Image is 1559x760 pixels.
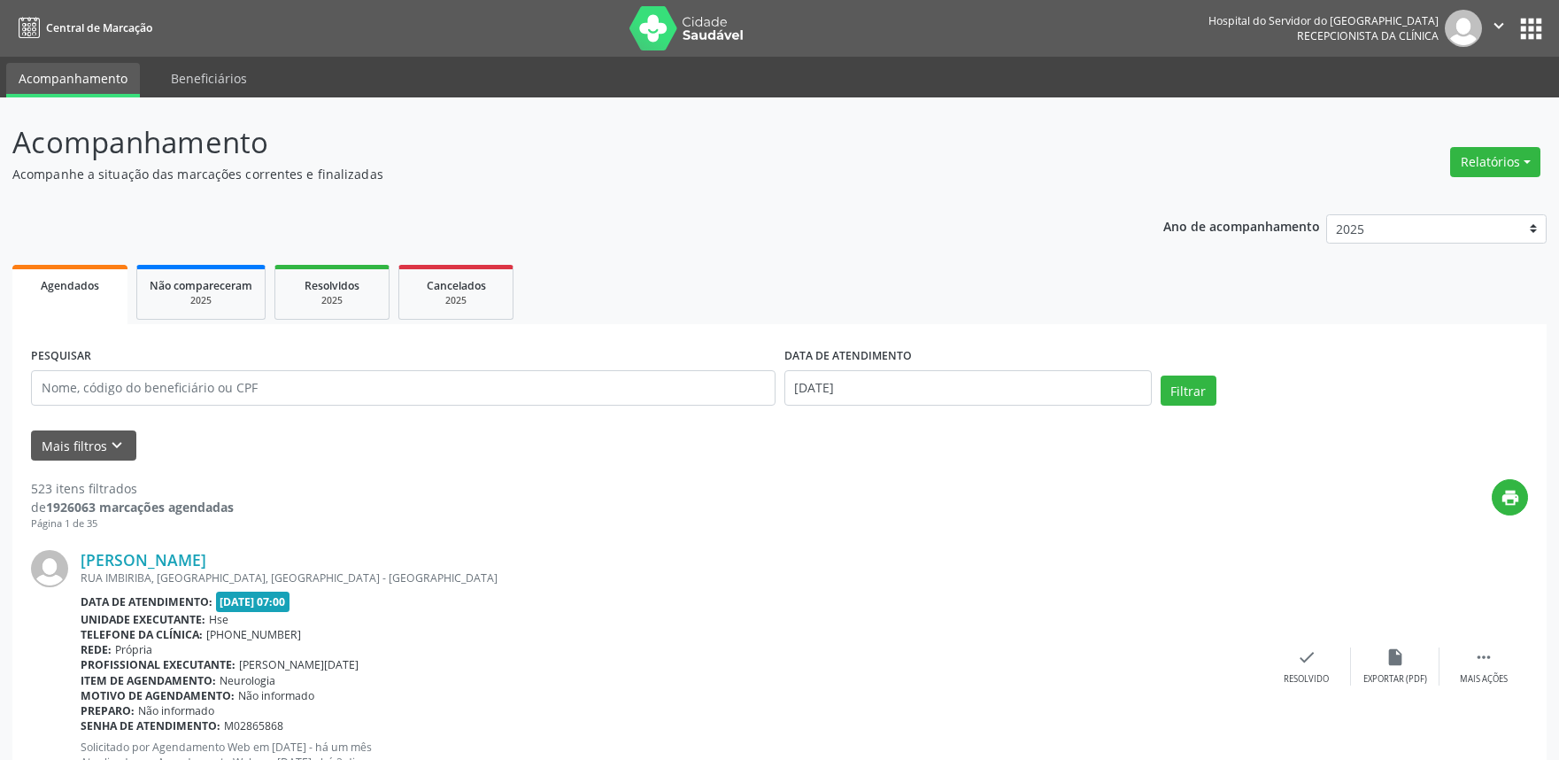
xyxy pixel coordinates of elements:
[41,278,99,293] span: Agendados
[1445,10,1482,47] img: img
[81,594,212,609] b: Data de atendimento:
[1460,673,1508,686] div: Mais ações
[427,278,486,293] span: Cancelados
[224,718,283,733] span: M02865868
[1450,147,1540,177] button: Relatórios
[150,278,252,293] span: Não compareceram
[12,13,152,43] a: Central de Marcação
[1516,13,1547,44] button: apps
[81,612,205,627] b: Unidade executante:
[6,63,140,97] a: Acompanhamento
[1163,214,1320,237] p: Ano de acompanhamento
[46,20,152,35] span: Central de Marcação
[288,294,376,307] div: 2025
[31,516,234,531] div: Página 1 de 35
[107,436,127,455] i: keyboard_arrow_down
[1482,10,1516,47] button: 
[81,627,203,642] b: Telefone da clínica:
[31,370,776,406] input: Nome, código do beneficiário ou CPF
[1489,16,1509,35] i: 
[1284,673,1329,686] div: Resolvido
[31,498,234,516] div: de
[138,703,214,718] span: Não informado
[1297,648,1316,667] i: check
[216,592,290,612] span: [DATE] 07:00
[81,642,112,657] b: Rede:
[305,278,359,293] span: Resolvidos
[1385,648,1405,667] i: insert_drive_file
[81,570,1262,586] div: RUA IMBIRIBA, [GEOGRAPHIC_DATA], [GEOGRAPHIC_DATA] - [GEOGRAPHIC_DATA]
[12,165,1086,183] p: Acompanhe a situação das marcações correntes e finalizadas
[1161,376,1216,406] button: Filtrar
[1208,13,1439,28] div: Hospital do Servidor do [GEOGRAPHIC_DATA]
[206,627,301,642] span: [PHONE_NUMBER]
[31,343,91,370] label: PESQUISAR
[115,642,152,657] span: Própria
[412,294,500,307] div: 2025
[81,703,135,718] b: Preparo:
[1492,479,1528,516] button: print
[1297,28,1439,43] span: Recepcionista da clínica
[12,120,1086,165] p: Acompanhamento
[238,688,314,703] span: Não informado
[239,657,359,672] span: [PERSON_NAME][DATE]
[31,550,68,587] img: img
[158,63,259,94] a: Beneficiários
[784,370,1152,406] input: Selecione um intervalo
[81,688,235,703] b: Motivo de agendamento:
[1363,673,1427,686] div: Exportar (PDF)
[1501,488,1520,508] i: print
[784,343,912,370] label: DATA DE ATENDIMENTO
[81,673,216,688] b: Item de agendamento:
[31,430,136,461] button: Mais filtroskeyboard_arrow_down
[81,550,206,570] a: [PERSON_NAME]
[209,612,228,627] span: Hse
[81,657,235,672] b: Profissional executante:
[220,673,275,688] span: Neurologia
[31,479,234,498] div: 523 itens filtrados
[150,294,252,307] div: 2025
[46,499,234,516] strong: 1926063 marcações agendadas
[1474,648,1493,667] i: 
[81,718,220,733] b: Senha de atendimento:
